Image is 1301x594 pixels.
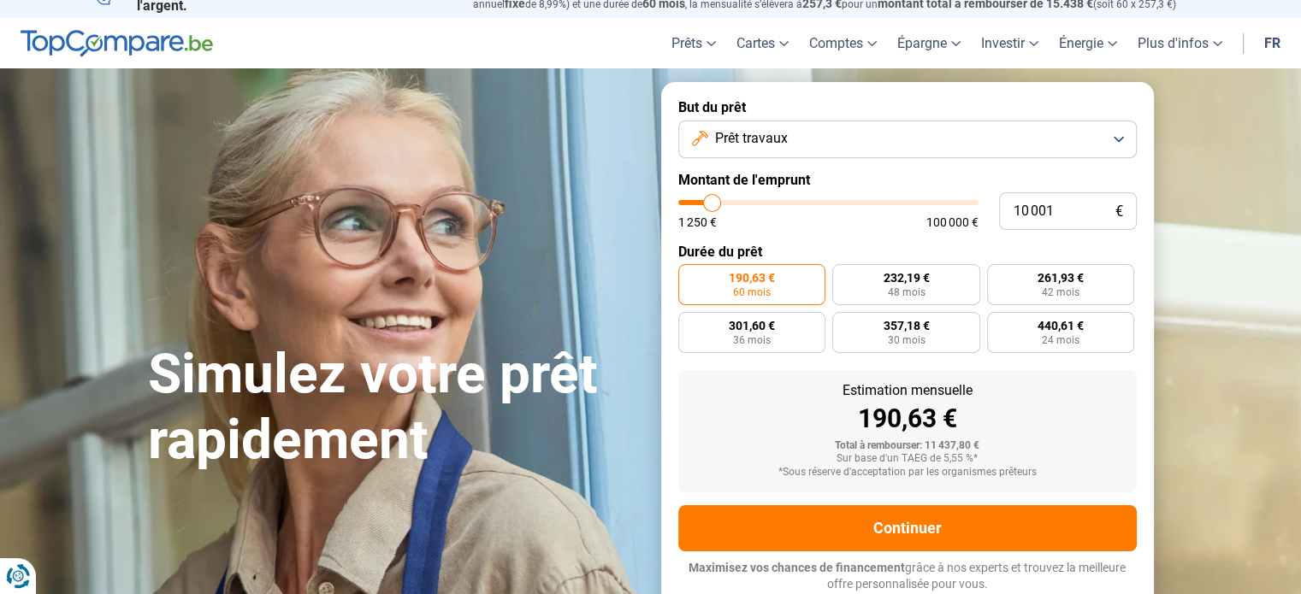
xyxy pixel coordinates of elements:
[21,30,213,57] img: TopCompare
[1042,287,1079,297] span: 42 mois
[678,505,1137,551] button: Continuer
[799,18,887,68] a: Comptes
[726,18,799,68] a: Cartes
[887,287,925,297] span: 48 mois
[678,99,1137,115] label: But du prêt
[678,121,1137,158] button: Prêt travaux
[678,560,1137,593] p: grâce à nos experts et trouvez la meilleure offre personnalisée pour vous.
[692,467,1123,479] div: *Sous réserve d'acceptation par les organismes prêteurs
[1254,18,1291,68] a: fr
[692,384,1123,397] div: Estimation mensuelle
[715,129,788,148] span: Prêt travaux
[1115,204,1123,219] span: €
[692,453,1123,465] div: Sur base d'un TAEG de 5,55 %*
[926,216,979,228] span: 100 000 €
[887,335,925,345] span: 30 mois
[887,18,971,68] a: Épargne
[689,561,905,574] span: Maximisez vos chances de financement
[883,320,929,332] span: 357,18 €
[1127,18,1233,68] a: Plus d'infos
[729,320,775,332] span: 301,60 €
[678,216,717,228] span: 1 250 €
[692,406,1123,432] div: 190,63 €
[729,272,775,284] span: 190,63 €
[678,172,1137,188] label: Montant de l'emprunt
[883,272,929,284] span: 232,19 €
[661,18,726,68] a: Prêts
[733,287,771,297] span: 60 mois
[1038,320,1084,332] span: 440,61 €
[1038,272,1084,284] span: 261,93 €
[733,335,771,345] span: 36 mois
[1042,335,1079,345] span: 24 mois
[692,440,1123,452] div: Total à rembourser: 11 437,80 €
[1049,18,1127,68] a: Énergie
[971,18,1049,68] a: Investir
[148,342,641,473] h1: Simulez votre prêt rapidement
[678,244,1137,260] label: Durée du prêt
